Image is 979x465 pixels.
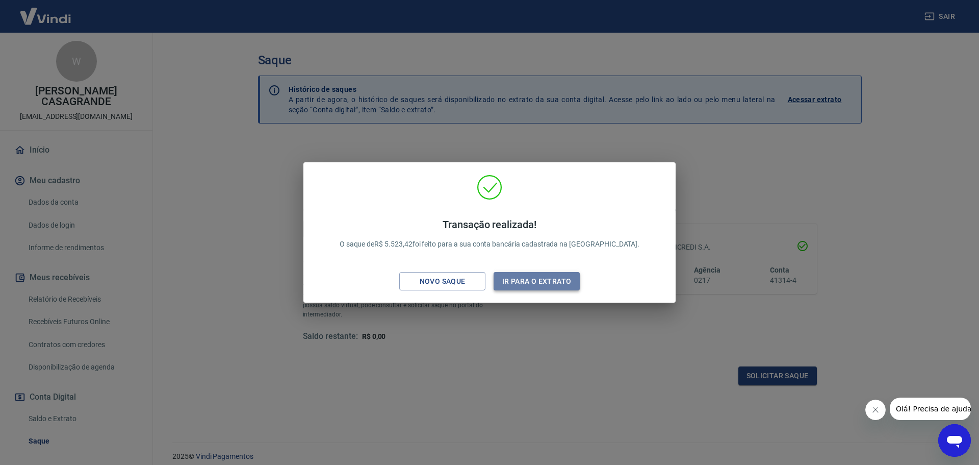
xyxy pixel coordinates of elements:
[399,272,485,291] button: Novo saque
[340,218,640,250] p: O saque de R$ 5.523,42 foi feito para a sua conta bancária cadastrada na [GEOGRAPHIC_DATA].
[6,7,86,15] span: Olá! Precisa de ajuda?
[938,424,971,457] iframe: Botão para abrir a janela de mensagens
[340,218,640,231] h4: Transação realizada!
[890,398,971,420] iframe: Mensagem da empresa
[865,400,886,420] iframe: Fechar mensagem
[494,272,580,291] button: Ir para o extrato
[407,275,478,288] div: Novo saque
